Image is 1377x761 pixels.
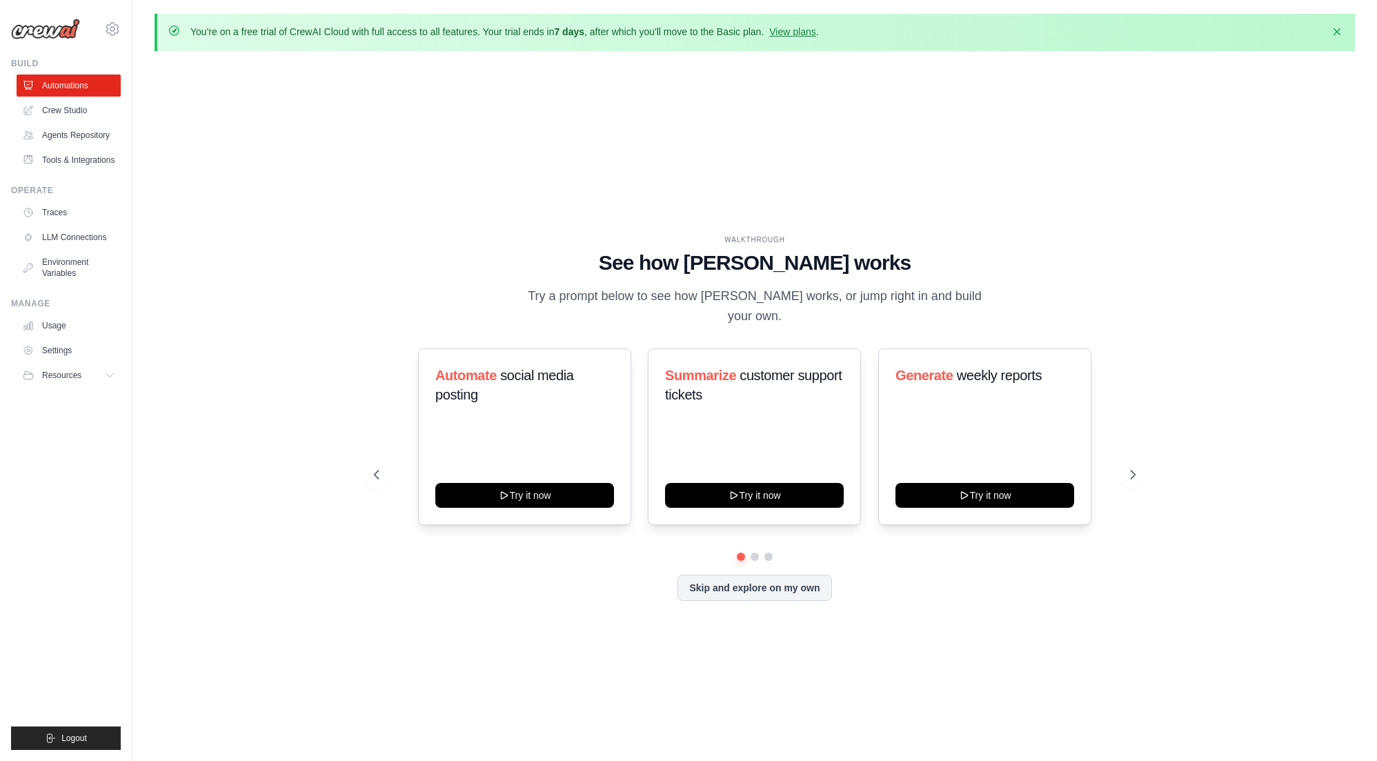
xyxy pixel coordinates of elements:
span: social media posting [435,368,574,402]
a: Crew Studio [17,99,121,121]
a: View plans [769,26,815,37]
span: Automate [435,368,497,383]
div: Build [11,58,121,69]
span: Logout [61,733,87,744]
button: Resources [17,364,121,386]
button: Logout [11,727,121,750]
span: Generate [895,368,953,383]
h1: See how [PERSON_NAME] works [374,250,1136,275]
button: Skip and explore on my own [677,575,831,601]
a: Environment Variables [17,251,121,284]
button: Try it now [895,483,1074,508]
p: Try a prompt below to see how [PERSON_NAME] works, or jump right in and build your own. [523,286,987,327]
span: Resources [42,370,81,381]
strong: 7 days [554,26,584,37]
a: Usage [17,315,121,337]
button: Try it now [665,483,844,508]
span: customer support tickets [665,368,842,402]
a: Tools & Integrations [17,149,121,171]
span: weekly reports [956,368,1041,383]
span: Summarize [665,368,736,383]
div: Manage [11,298,121,309]
img: Logo [11,19,80,39]
a: Automations [17,75,121,97]
p: You're on a free trial of CrewAI Cloud with full access to all features. Your trial ends in , aft... [190,25,819,39]
div: Operate [11,185,121,196]
a: Settings [17,339,121,362]
a: Agents Repository [17,124,121,146]
button: Try it now [435,483,614,508]
div: WALKTHROUGH [374,235,1136,245]
a: Traces [17,201,121,224]
a: LLM Connections [17,226,121,248]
